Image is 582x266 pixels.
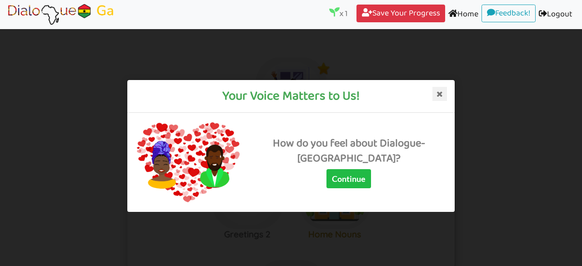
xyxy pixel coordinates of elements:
[536,5,576,25] a: Logout
[326,169,371,188] button: Continue
[252,136,445,166] div: How do you feel about Dialogue-[GEOGRAPHIC_DATA]?
[6,3,115,26] img: Brand
[482,5,536,23] a: Feedback!
[445,5,482,25] a: Home
[329,7,347,20] p: x 1
[127,80,455,113] div: Your Voice Matters to Us!
[137,122,240,202] img: blog-how-to-say-i-love-you-in-twi.png
[356,5,445,23] a: Save Your Progress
